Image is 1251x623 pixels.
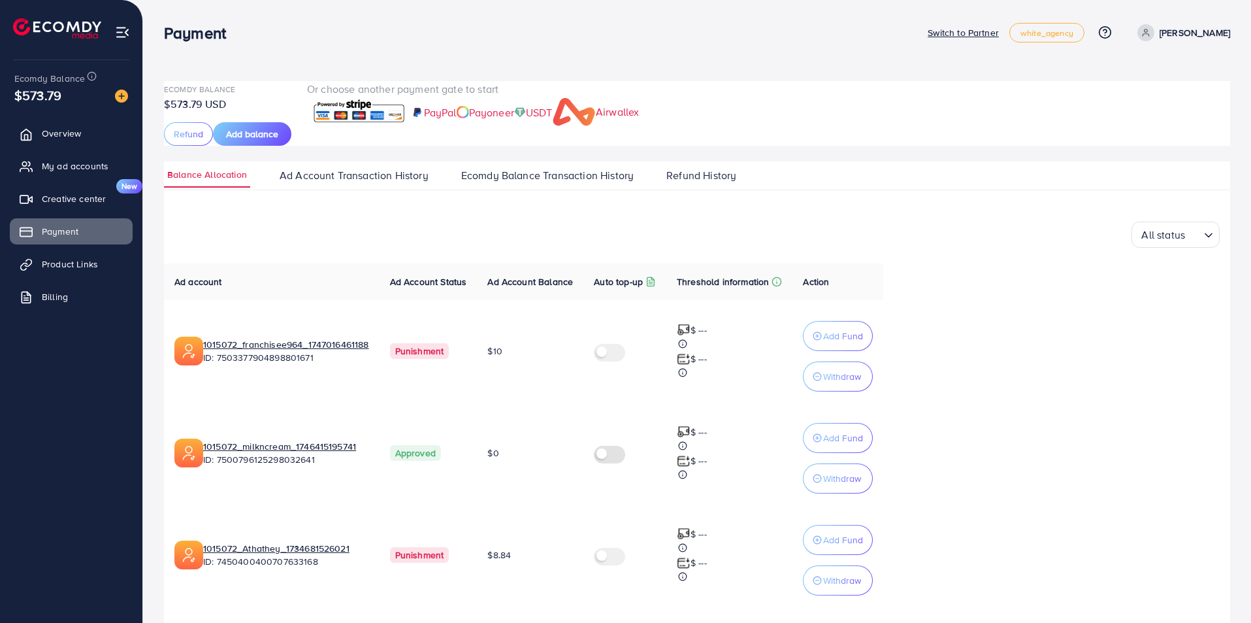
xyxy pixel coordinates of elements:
[10,153,133,179] a: My ad accounts
[1009,23,1084,42] a: white_agency
[457,106,469,118] img: card
[552,97,595,127] a: cardAirwallex
[10,251,133,277] a: Product Links
[803,565,873,596] button: Withdraw
[203,453,356,466] span: ID: 7500796125298032641
[690,322,707,338] p: $ ---
[823,328,863,344] p: Add Fund
[677,323,690,337] img: top-up amount
[1189,223,1199,244] input: Search for option
[203,338,369,365] div: <span class='underline'>1015072_franchisee964_1747016461188</span></br>7503377904898801671
[213,122,291,146] button: Add balance
[487,275,573,288] span: Ad Account Balance
[487,548,511,562] span: $8.84
[457,105,514,120] a: cardPayoneer
[174,275,222,288] span: Ad account
[174,127,203,141] span: Refund
[823,532,863,548] p: Add Fund
[677,274,769,290] p: Threshold information
[411,105,457,120] a: cardPayPal
[823,369,861,384] p: Withdraw
[203,542,349,569] div: <span class='underline'>1015072_Athathey_1734681526021</span></br>7450400400707633168
[203,440,356,467] div: <span class='underline'>1015072_milkncream_1746415195741</span></br>7500796125298032641
[514,105,553,120] a: cardUSDT
[803,362,873,392] button: Withdraw
[115,90,128,103] img: image
[10,284,133,310] a: Billing
[690,351,707,367] p: $ ---
[42,192,106,205] span: Creative center
[594,274,643,290] p: Auto top-up
[411,106,424,119] img: card
[42,225,78,238] span: Payment
[167,168,247,181] span: Balance Allocation
[803,525,873,555] button: Add Fund
[14,72,85,85] span: Ecomdy Balance
[115,25,130,40] img: menu
[307,97,411,127] a: card
[280,168,429,183] span: Ad Account Transaction History
[803,275,829,288] span: Action
[14,86,61,105] span: $573.79
[1132,24,1230,41] a: [PERSON_NAME]
[203,440,356,453] a: 1015072_milkncream_1746415195741
[390,547,449,563] span: Punishment
[677,454,690,468] img: top-up amount
[203,555,349,568] span: ID: 7450400400707633168
[164,24,236,42] h3: Payment
[803,321,873,351] button: Add Fund
[487,345,502,358] span: $10
[514,107,526,118] img: card
[1020,29,1073,37] span: white_agency
[552,97,595,127] img: card
[311,98,407,126] img: card
[42,258,98,271] span: Product Links
[203,542,349,555] a: 1015072_Athathey_1734681526021
[677,425,690,439] img: top-up amount
[469,105,514,120] span: Payoneer
[424,105,457,120] span: PayPal
[13,18,101,39] img: logo
[164,122,213,146] button: Refund
[10,186,133,212] a: Creative centerNew
[116,179,142,194] span: New
[803,423,873,453] button: Add Fund
[1131,222,1220,248] div: Search for option
[42,127,81,140] span: Overview
[174,541,203,569] img: ic-ads-acc.e4c84228.svg
[10,120,133,146] a: Overview
[690,453,707,469] p: $ ---
[677,352,690,366] img: top-up amount
[677,527,690,541] img: top-up amount
[203,351,369,364] span: ID: 7503377904898801671
[666,168,736,183] span: Refund History
[487,446,498,460] span: $0
[690,424,707,440] p: $ ---
[928,25,999,41] p: Switch to Partner
[1139,226,1188,244] span: All status
[390,275,467,288] span: Ad Account Status
[690,526,707,542] p: $ ---
[174,439,203,467] img: ic-ads-acc.e4c84228.svg
[823,430,863,446] p: Add Fund
[226,127,278,141] span: Add balance
[390,343,449,359] span: Punishment
[10,218,133,244] a: Payment
[803,463,873,494] button: Withdraw
[390,445,441,461] span: Approved
[823,471,861,486] p: Withdraw
[526,105,553,120] span: USDT
[42,290,68,303] span: Billing
[174,337,203,365] img: ic-ads-acc.e4c84228.svg
[677,556,690,570] img: top-up amount
[596,105,639,119] span: Airwallex
[164,96,291,112] p: $573.79 USD
[461,168,634,183] span: Ecomdy Balance Transaction History
[307,81,596,97] p: Or choose another payment gate to start
[42,160,108,173] span: My ad accounts
[823,573,861,588] p: Withdraw
[164,84,235,95] span: Ecomdy Balance
[1160,25,1230,41] p: [PERSON_NAME]
[203,338,369,351] a: 1015072_franchisee964_1747016461188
